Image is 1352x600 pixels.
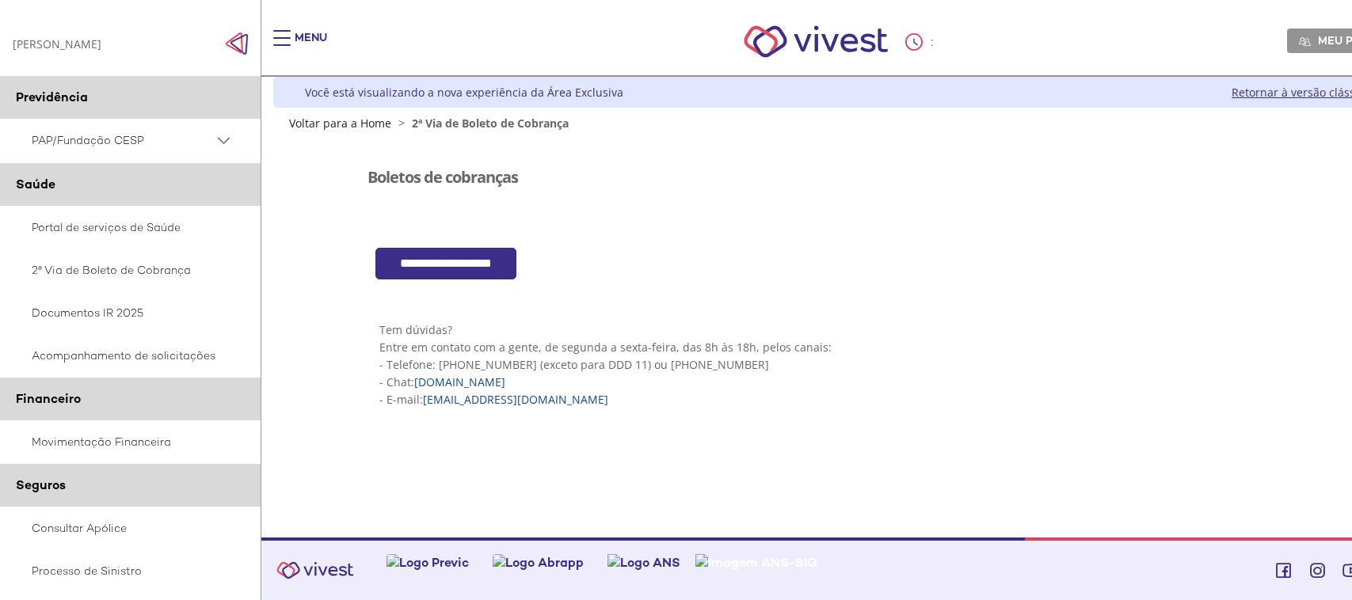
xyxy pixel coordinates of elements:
span: Previdência [16,89,88,105]
img: Fechar menu [225,32,249,55]
section: <span lang="pt-BR" dir="ltr">Visualizador do Conteúdo da Web</span> [368,145,1308,232]
span: PAP/Fundação CESP [32,131,214,150]
span: Seguros [16,477,66,493]
a: Voltar para a Home [289,116,391,131]
img: Imagem ANS-SIG [695,554,817,571]
h3: Boletos de cobranças [368,169,518,186]
img: Logo ANS [607,554,680,571]
p: Tem dúvidas? Entre em contato com a gente, de segunda a sexta-feira, das 8h às 18h, pelos canais:... [379,321,1297,408]
span: Click to close side navigation. [225,32,249,55]
a: [EMAIL_ADDRESS][DOMAIN_NAME] [423,392,608,407]
footer: Vivest [261,537,1352,600]
img: Meu perfil [1299,36,1311,47]
span: Saúde [16,176,55,192]
img: Vivest [268,553,363,588]
div: [PERSON_NAME] [13,36,101,51]
span: > [394,116,409,131]
img: Vivest [726,8,906,75]
img: Logo Abrapp [493,554,584,571]
span: 2ª Via de Boleto de Cobrança [412,116,569,131]
div: Você está visualizando a nova experiência da Área Exclusiva [305,85,623,100]
a: [DOMAIN_NAME] [414,374,505,389]
div: : [905,33,937,51]
section: <span lang="pt-BR" dir="ltr">Visualizador do Conteúdo da Web</span> 1 [368,295,1308,432]
img: Logo Previc [387,554,469,571]
section: <span lang="pt-BR" dir="ltr">Cob360 - Area Restrita - Emprestimos</span> [368,248,1308,280]
div: Menu [295,30,327,62]
span: Financeiro [16,390,81,407]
